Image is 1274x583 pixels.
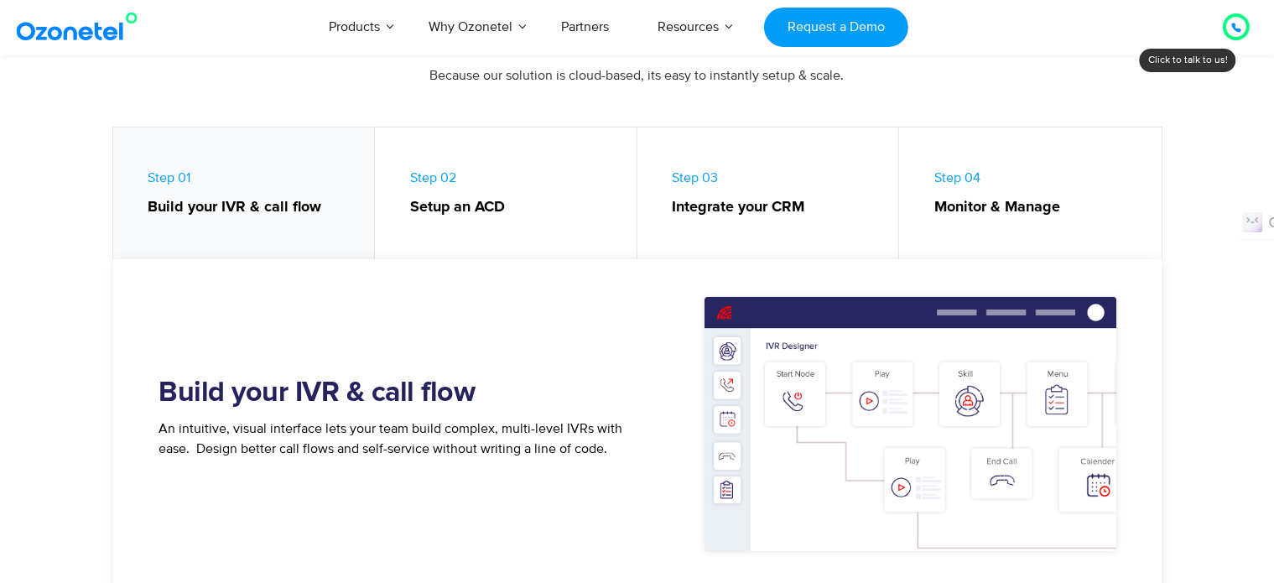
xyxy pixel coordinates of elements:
[637,128,900,268] a: Step 03Integrate your CRM
[688,286,1141,563] img: IVR & call flow
[673,196,882,219] strong: Integrate your CRM
[410,196,620,219] strong: Setup an ACD
[148,196,358,219] strong: Build your IVR & call flow
[159,377,637,410] h2: Build your IVR & call flow
[764,8,907,47] a: Request a Demo
[673,169,882,219] span: Step 03
[934,169,1145,219] span: Step 04
[148,169,358,219] span: Step 01
[430,67,845,84] span: Because our solution is cloud-based, its easy to instantly setup & scale.
[899,128,1162,268] a: Step 04Monitor & Manage
[934,196,1145,219] strong: Monitor & Manage
[410,169,620,219] span: Step 02
[159,420,623,457] span: An intuitive, visual interface lets your team build complex, multi-level IVRs with ease. Design b...
[375,128,637,268] a: Step 02Setup an ACD
[113,128,376,268] a: Step 01Build your IVR & call flow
